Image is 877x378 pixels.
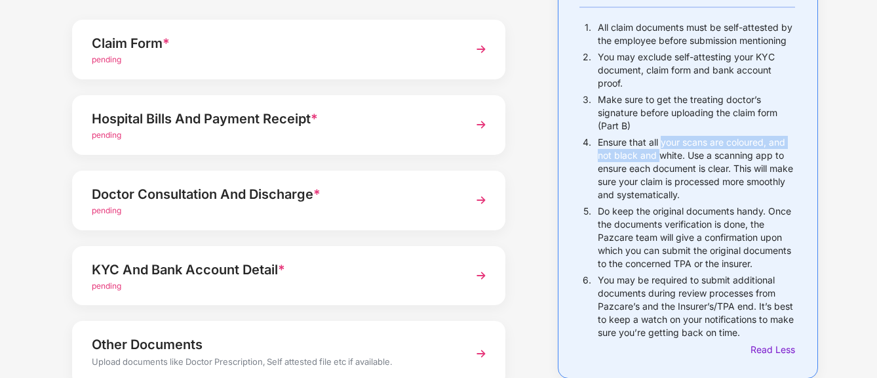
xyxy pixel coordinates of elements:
p: Ensure that all your scans are coloured, and not black and white. Use a scanning app to ensure ea... [598,136,795,201]
span: pending [92,54,121,64]
p: You may be required to submit additional documents during review processes from Pazcare’s and the... [598,274,795,339]
p: 5. [583,205,591,270]
span: pending [92,205,121,215]
div: KYC And Bank Account Detail [92,259,453,280]
p: All claim documents must be self-attested by the employee before submission mentioning [598,21,795,47]
img: svg+xml;base64,PHN2ZyBpZD0iTmV4dCIgeG1sbnM9Imh0dHA6Ly93d3cudzMub3JnLzIwMDAvc3ZnIiB3aWR0aD0iMzYiIG... [469,113,493,136]
span: pending [92,281,121,291]
p: 2. [583,51,591,90]
div: Claim Form [92,33,453,54]
img: svg+xml;base64,PHN2ZyBpZD0iTmV4dCIgeG1sbnM9Imh0dHA6Ly93d3cudzMub3JnLzIwMDAvc3ZnIiB3aWR0aD0iMzYiIG... [469,264,493,287]
p: 3. [583,93,591,133]
div: Upload documents like Doctor Prescription, Self attested file etc if available. [92,355,453,372]
div: Other Documents [92,334,453,355]
div: Read Less [750,343,795,357]
p: You may exclude self-attesting your KYC document, claim form and bank account proof. [598,51,795,90]
span: pending [92,130,121,140]
p: 6. [583,274,591,339]
img: svg+xml;base64,PHN2ZyBpZD0iTmV4dCIgeG1sbnM9Imh0dHA6Ly93d3cudzMub3JnLzIwMDAvc3ZnIiB3aWR0aD0iMzYiIG... [469,188,493,212]
p: 4. [583,136,591,201]
p: Do keep the original documents handy. Once the documents verification is done, the Pazcare team w... [598,205,795,270]
img: svg+xml;base64,PHN2ZyBpZD0iTmV4dCIgeG1sbnM9Imh0dHA6Ly93d3cudzMub3JnLzIwMDAvc3ZnIiB3aWR0aD0iMzYiIG... [469,342,493,366]
img: svg+xml;base64,PHN2ZyBpZD0iTmV4dCIgeG1sbnM9Imh0dHA6Ly93d3cudzMub3JnLzIwMDAvc3ZnIiB3aWR0aD0iMzYiIG... [469,37,493,61]
div: Hospital Bills And Payment Receipt [92,108,453,129]
div: Doctor Consultation And Discharge [92,184,453,205]
p: Make sure to get the treating doctor’s signature before uploading the claim form (Part B) [598,93,795,133]
p: 1. [585,21,591,47]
